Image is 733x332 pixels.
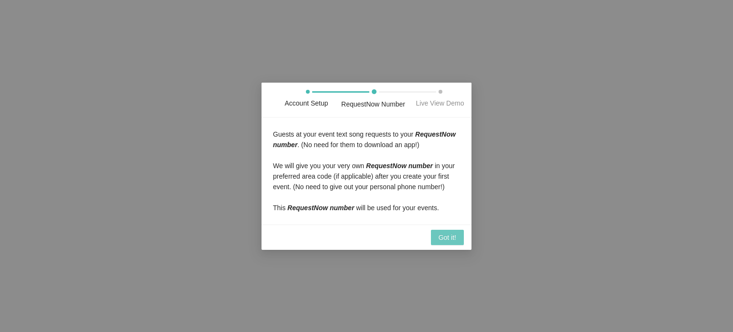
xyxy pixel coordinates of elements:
i: RequestNow number [273,130,456,149]
span: Got it! [439,232,456,243]
i: RequestNow number [287,204,354,212]
span: Guests at your event text song requests to your . (No need for them to download an app!) [273,130,456,149]
div: RequestNow Number [341,99,405,109]
i: RequestNow number [366,162,433,170]
div: Live View Demo [416,98,464,108]
button: Got it! [431,230,464,245]
span: We will give you your very own in your preferred area code (if applicable) after you create your ... [273,162,455,212]
div: Account Setup [284,98,328,108]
